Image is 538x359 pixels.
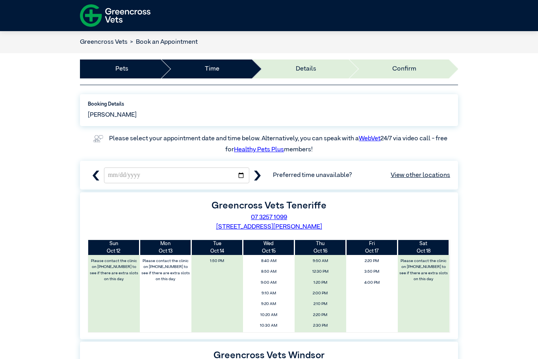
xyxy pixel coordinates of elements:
[391,171,450,180] a: View other locations
[88,240,140,255] th: Oct 12
[88,100,450,108] label: Booking Details
[297,267,344,276] span: 12:30 PM
[245,257,292,266] span: 8:40 AM
[273,171,450,180] span: Preferred time unavailable?
[398,240,449,255] th: Oct 18
[88,110,137,120] span: [PERSON_NAME]
[297,311,344,320] span: 2:20 PM
[128,37,198,47] li: Book an Appointment
[191,240,243,255] th: Oct 14
[348,278,395,287] span: 4:00 PM
[234,147,284,153] a: Healthy Pets Plus
[89,257,139,284] label: Please contact the clinic on [PHONE_NUMBER] to see if there are extra slots on this day
[348,257,395,266] span: 2:20 PM
[251,214,287,221] a: 07 3257 1099
[346,240,398,255] th: Oct 17
[297,278,344,287] span: 1:20 PM
[245,321,292,330] span: 10:30 AM
[297,257,344,266] span: 9:50 AM
[141,257,191,284] label: Please contact the clinic on [PHONE_NUMBER] to see if there are extra slots on this day
[245,332,292,341] span: 11:10 AM
[245,267,292,276] span: 8:50 AM
[398,257,449,284] label: Please contact the clinic on [PHONE_NUMBER] to see if there are extra slots on this day
[80,37,198,47] nav: breadcrumb
[297,299,344,309] span: 2:10 PM
[245,311,292,320] span: 10:20 AM
[109,136,449,153] label: Please select your appointment date and time below. Alternatively, you can speak with a 24/7 via ...
[80,2,150,29] img: f-logo
[245,278,292,287] span: 9:00 AM
[245,289,292,298] span: 9:10 AM
[359,136,380,142] a: WebVet
[140,240,191,255] th: Oct 13
[295,240,346,255] th: Oct 16
[115,64,128,74] a: Pets
[193,257,241,266] span: 1:50 PM
[216,224,322,230] a: [STREET_ADDRESS][PERSON_NAME]
[211,201,327,210] label: Greencross Vets Teneriffe
[245,299,292,309] span: 9:20 AM
[297,321,344,330] span: 2:30 PM
[297,332,344,341] span: 2:40 PM
[91,132,106,145] img: vet
[205,64,219,74] a: Time
[243,240,295,255] th: Oct 15
[348,267,395,276] span: 3:50 PM
[80,39,128,45] a: Greencross Vets
[297,289,344,298] span: 2:00 PM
